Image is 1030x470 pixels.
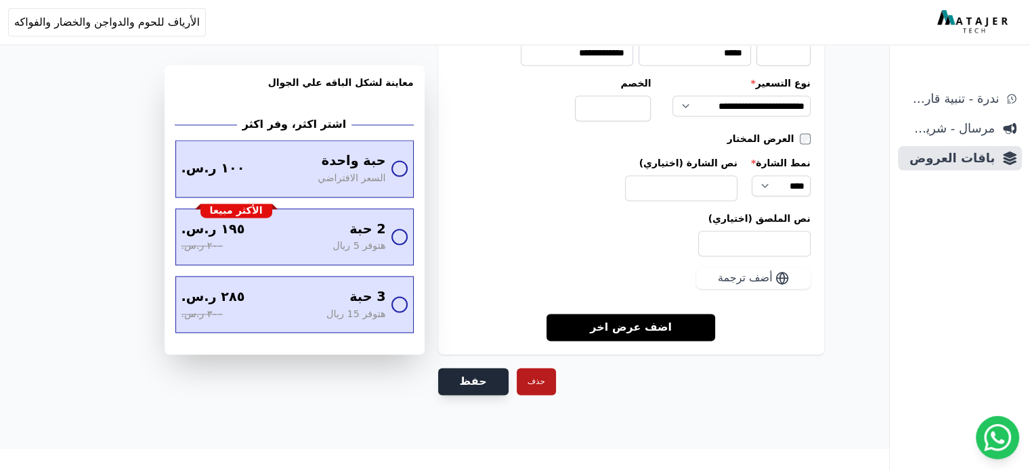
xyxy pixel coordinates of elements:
span: ٢٠٠ ر.س. [181,239,223,254]
span: هتوفر 15 ريال [326,307,385,322]
label: الخصم [575,76,651,90]
div: الأكثر مبيعا [200,204,272,218]
img: MatajerTech Logo [937,10,1011,34]
button: أضف ترجمة [696,267,811,289]
span: السعر الافتراضي [318,171,385,186]
span: أضف ترجمة [718,270,773,286]
span: الأرياف للحوم والدواجن والخضار والفواكه [14,14,200,30]
button: الأرياف للحوم والدواجن والخضار والفواكه [8,8,206,37]
span: ١٠٠ ر.س. [181,159,245,179]
button: حذف [517,368,556,395]
label: نص الشارة (اختياري) [625,156,737,170]
span: ندرة - تنبية قارب علي النفاذ [903,89,999,108]
span: هتوفر 5 ريال [332,239,385,254]
span: مرسال - شريط دعاية [903,119,995,138]
a: اضف عرض اخر [546,313,715,341]
span: حبة واحدة [322,151,386,171]
label: العرض المختار [727,132,800,145]
span: باقات العروض [903,149,995,168]
h2: اشتر اكثر، وفر اكثر [242,116,346,133]
span: ٢٨٥ ر.س. [181,287,245,307]
button: حفظ [438,368,509,395]
label: نوع التسعير [672,76,810,90]
h3: معاينة لشكل الباقه علي الجوال [175,76,414,105]
span: 3 حبة [349,287,385,307]
span: ١٩٥ ر.س. [181,220,245,239]
label: نص الملصق (اختياري) [452,212,811,225]
span: ٣٠٠ ر.س. [181,307,223,322]
span: 2 حبة [349,220,385,239]
label: نمط الشارة [751,156,811,170]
